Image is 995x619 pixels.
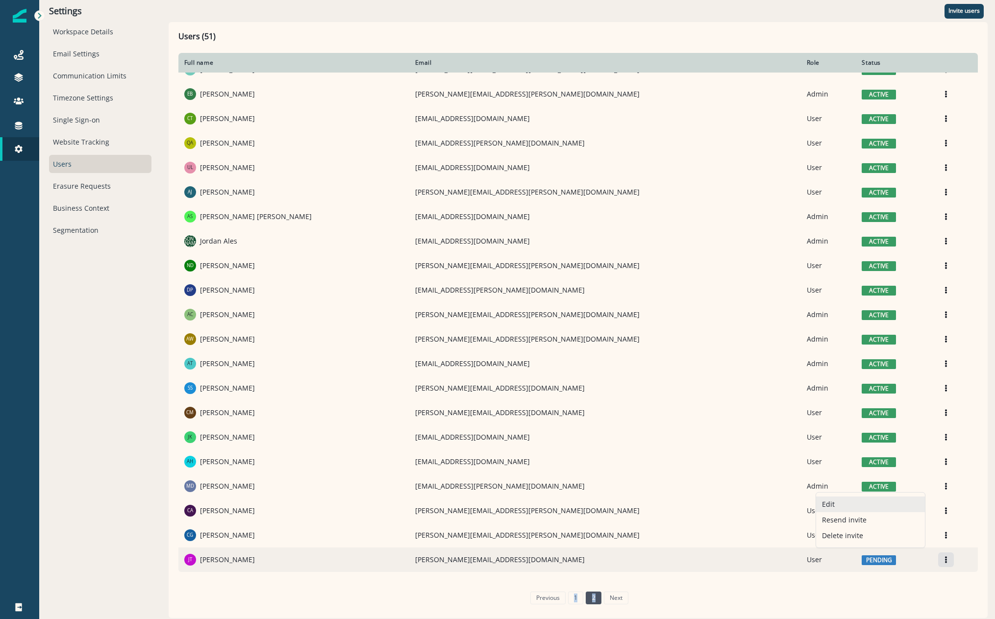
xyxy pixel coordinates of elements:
p: [PERSON_NAME] [200,310,255,320]
div: Cole Gordon [187,533,193,538]
p: [PERSON_NAME] [200,89,255,99]
td: Admin [801,376,856,400]
td: User [801,425,856,449]
div: Abhi Pradhan Shrestha [187,214,193,219]
div: Chris Ashby [187,508,193,513]
button: Delete invite [816,528,925,544]
td: [EMAIL_ADDRESS][DOMAIN_NAME] [409,351,801,376]
p: [PERSON_NAME] [200,383,255,393]
span: active [862,335,896,345]
span: active [862,163,896,173]
button: Options [938,209,954,224]
div: Communication Limits [49,67,151,85]
div: Dharani Prajapati [187,288,193,293]
button: Options [938,136,954,150]
div: Workspace Details [49,23,151,41]
p: Settings [49,6,151,17]
button: Invite users [945,4,984,19]
button: Resend invite [816,512,925,528]
p: [PERSON_NAME] [200,457,255,467]
td: [PERSON_NAME][EMAIL_ADDRESS][PERSON_NAME][DOMAIN_NAME] [409,253,801,278]
td: User [801,400,856,425]
td: [PERSON_NAME][EMAIL_ADDRESS][PERSON_NAME][DOMAIN_NAME] [409,82,801,106]
td: [PERSON_NAME][EMAIL_ADDRESS][DOMAIN_NAME] [409,547,801,572]
button: Options [938,111,954,126]
td: [PERSON_NAME][EMAIL_ADDRESS][PERSON_NAME][DOMAIN_NAME] [409,180,801,204]
p: [PERSON_NAME] [200,481,255,491]
td: User [801,180,856,204]
td: User [801,523,856,547]
td: User [801,547,856,572]
p: [PERSON_NAME] [PERSON_NAME] [200,212,312,222]
span: active [862,433,896,443]
td: User [801,131,856,155]
span: pending [862,555,896,565]
div: Allwin Tom [187,361,193,366]
div: Jason Toledo [188,557,192,562]
a: Page 2 is your current page [586,592,601,604]
span: active [862,482,896,492]
span: active [862,359,896,369]
div: Jordan Ales [184,232,196,250]
button: Options [938,87,954,101]
span: active [862,261,896,271]
span: active [862,90,896,99]
span: active [862,114,896,124]
div: Jen Klein [188,435,192,440]
img: Inflection [13,9,26,23]
button: Options [938,503,954,518]
td: [EMAIL_ADDRESS][PERSON_NAME][DOMAIN_NAME] [409,278,801,302]
button: Options [938,528,954,543]
p: [PERSON_NAME] [200,285,255,295]
p: [PERSON_NAME] [200,359,255,369]
p: [PERSON_NAME] [200,506,255,516]
div: Segmentation [49,221,151,239]
td: User [801,449,856,474]
td: [EMAIL_ADDRESS][PERSON_NAME][DOMAIN_NAME] [409,474,801,498]
h1: Users (51) [178,32,978,45]
td: [EMAIL_ADDRESS][DOMAIN_NAME] [409,425,801,449]
td: Admin [801,229,856,253]
span: active [862,310,896,320]
td: [PERSON_NAME][EMAIL_ADDRESS][PERSON_NAME][DOMAIN_NAME] [409,327,801,351]
div: Single Sign-on [49,111,151,129]
button: Options [938,454,954,469]
button: Options [938,430,954,445]
td: Admin [801,351,856,376]
div: Status [862,59,926,67]
td: User [801,155,856,180]
span: active [862,384,896,394]
p: [PERSON_NAME] [200,187,255,197]
button: Options [938,405,954,420]
button: Options [938,552,954,567]
td: User [801,498,856,523]
div: Email Settings [49,45,151,63]
button: Options [938,258,954,273]
div: Aubrey Christensen [187,312,193,317]
div: Matt Dalrymple [186,484,194,489]
button: Options [938,185,954,199]
button: Options [938,479,954,494]
div: Alicia Wilson [186,337,194,342]
td: Admin [801,327,856,351]
td: [EMAIL_ADDRESS][DOMAIN_NAME] [409,204,801,229]
td: User [801,253,856,278]
p: [PERSON_NAME] [200,432,255,442]
div: Full name [184,59,403,67]
div: Timezone Settings [49,89,151,107]
p: [PERSON_NAME] [200,334,255,344]
div: Angela Huang [187,459,193,464]
span: active [862,457,896,467]
td: Admin [801,204,856,229]
td: [EMAIL_ADDRESS][PERSON_NAME][DOMAIN_NAME] [409,131,801,155]
td: [EMAIL_ADDRESS][DOMAIN_NAME] [409,155,801,180]
button: Options [938,332,954,347]
button: Edit [816,496,925,512]
p: [PERSON_NAME] [200,138,255,148]
ul: Pagination [528,592,629,604]
a: Previous page [530,592,566,604]
div: Chloe Mehr [186,410,194,415]
div: Ursula Llaveria [187,165,193,170]
span: active [862,286,896,296]
div: Anuja Juvekar [188,190,192,195]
